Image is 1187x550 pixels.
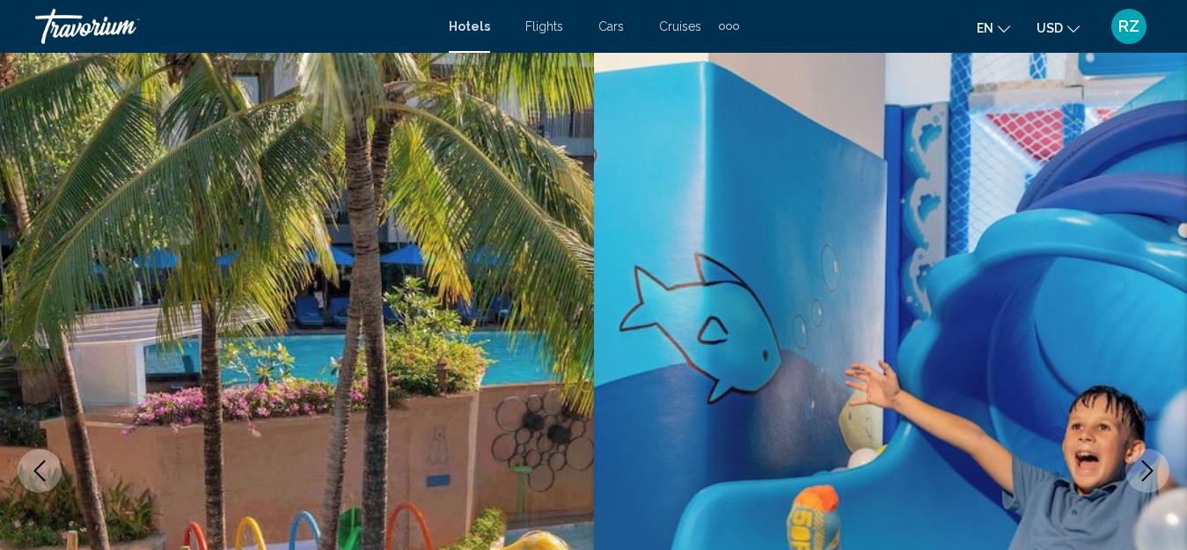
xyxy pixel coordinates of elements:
[598,19,624,33] a: Cars
[1125,449,1169,493] button: Next image
[977,21,993,35] span: en
[1037,15,1080,40] button: Change currency
[1037,21,1063,35] span: USD
[449,19,490,33] a: Hotels
[1118,18,1139,35] span: RZ
[525,19,563,33] a: Flights
[977,15,1010,40] button: Change language
[659,19,701,33] a: Cruises
[35,9,431,44] a: Travorium
[719,12,739,40] button: Extra navigation items
[1106,8,1152,45] button: User Menu
[18,449,62,493] button: Previous image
